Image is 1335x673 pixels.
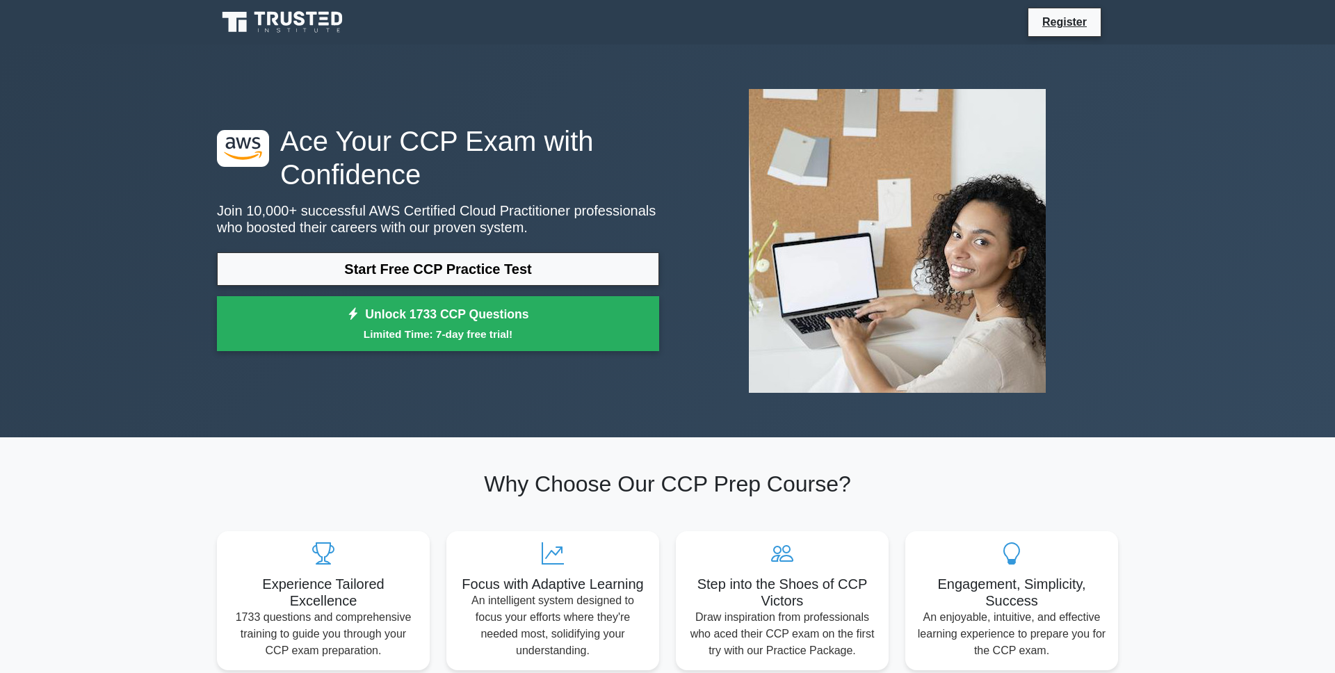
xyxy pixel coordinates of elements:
p: An enjoyable, intuitive, and effective learning experience to prepare you for the CCP exam. [916,609,1107,659]
p: Join 10,000+ successful AWS Certified Cloud Practitioner professionals who boosted their careers ... [217,202,659,236]
a: Register [1034,13,1095,31]
h1: Ace Your CCP Exam with Confidence [217,124,659,191]
h5: Engagement, Simplicity, Success [916,576,1107,609]
a: Start Free CCP Practice Test [217,252,659,286]
h5: Step into the Shoes of CCP Victors [687,576,877,609]
p: An intelligent system designed to focus your efforts where they're needed most, solidifying your ... [458,592,648,659]
h5: Focus with Adaptive Learning [458,576,648,592]
a: Unlock 1733 CCP QuestionsLimited Time: 7-day free trial! [217,296,659,352]
h2: Why Choose Our CCP Prep Course? [217,471,1118,497]
small: Limited Time: 7-day free trial! [234,326,642,342]
p: Draw inspiration from professionals who aced their CCP exam on the first try with our Practice Pa... [687,609,877,659]
p: 1733 questions and comprehensive training to guide you through your CCP exam preparation. [228,609,419,659]
h5: Experience Tailored Excellence [228,576,419,609]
